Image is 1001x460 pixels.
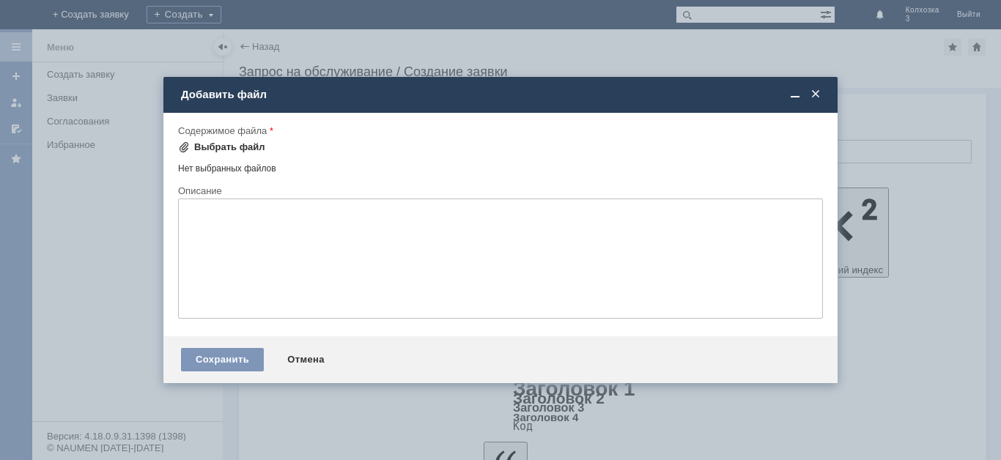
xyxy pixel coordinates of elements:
[194,141,265,153] div: Выбрать файл
[178,126,820,136] div: Содержимое файла
[6,6,214,18] div: УДАЛИТЬ ОЧ
[808,88,823,101] span: Закрыть
[181,88,823,101] div: Добавить файл
[178,157,823,174] div: Нет выбранных файлов
[788,88,802,101] span: Свернуть (Ctrl + M)
[178,186,820,196] div: Описание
